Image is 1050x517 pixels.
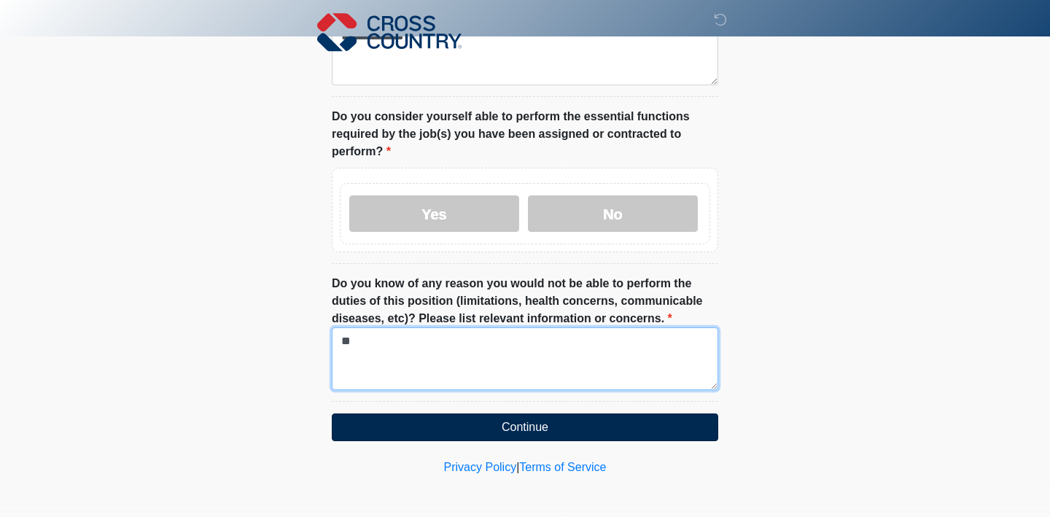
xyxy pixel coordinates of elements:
label: Yes [349,195,519,232]
button: Continue [332,413,718,441]
label: Do you know of any reason you would not be able to perform the duties of this position (limitatio... [332,275,718,327]
a: Terms of Service [519,461,606,473]
a: Privacy Policy [444,461,517,473]
img: Cross Country Logo [317,11,462,53]
a: | [516,461,519,473]
label: No [528,195,698,232]
label: Do you consider yourself able to perform the essential functions required by the job(s) you have ... [332,108,718,160]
